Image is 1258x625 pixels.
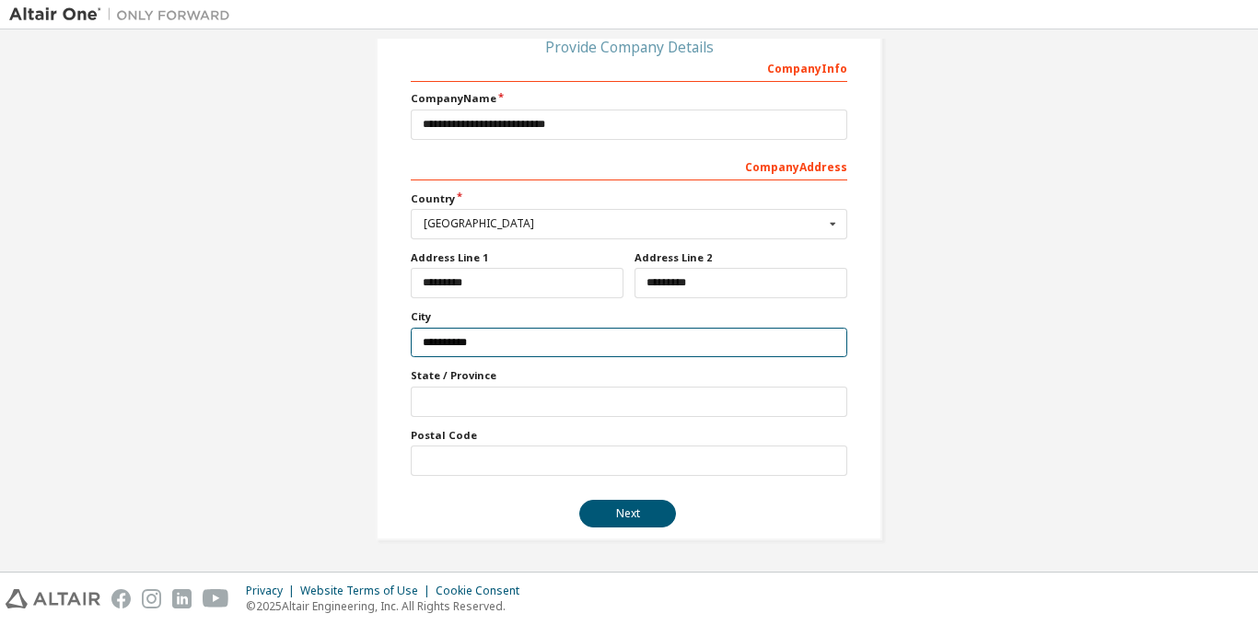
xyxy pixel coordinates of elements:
label: Address Line 1 [411,250,623,265]
div: Provide Company Details [411,41,847,52]
img: youtube.svg [203,589,229,608]
img: instagram.svg [142,589,161,608]
img: altair_logo.svg [6,589,100,608]
label: Postal Code [411,428,847,443]
button: Next [579,500,676,527]
img: facebook.svg [111,589,131,608]
div: [GEOGRAPHIC_DATA] [424,218,824,229]
div: Company Info [411,52,847,82]
p: © 2025 Altair Engineering, Inc. All Rights Reserved. [246,598,530,614]
div: Privacy [246,584,300,598]
label: State / Province [411,368,847,383]
div: Website Terms of Use [300,584,436,598]
img: linkedin.svg [172,589,192,608]
img: Altair One [9,6,239,24]
label: Country [411,191,847,206]
div: Cookie Consent [436,584,530,598]
label: Address Line 2 [635,250,847,265]
label: City [411,309,847,324]
label: Company Name [411,91,847,106]
div: Company Address [411,151,847,180]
